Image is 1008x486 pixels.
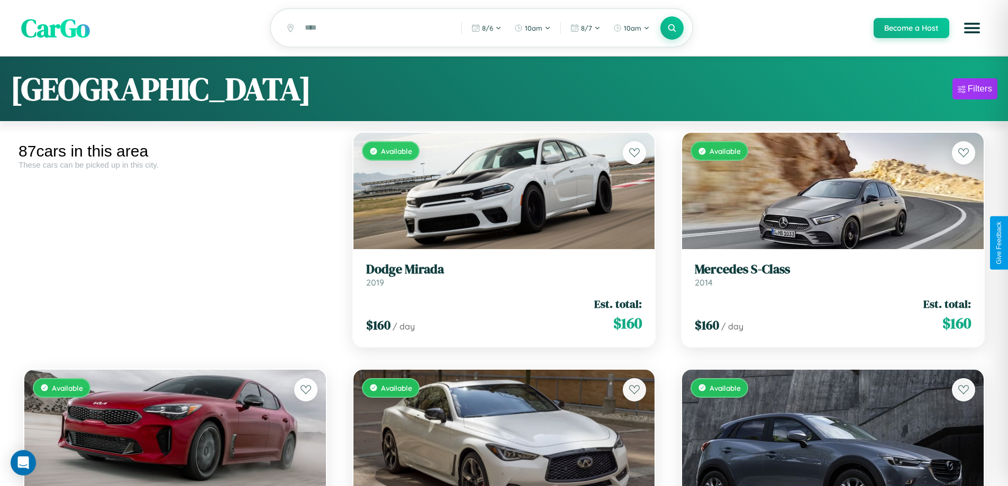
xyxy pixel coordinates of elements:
[952,78,997,99] button: Filters
[923,296,971,311] span: Est. total:
[509,20,556,36] button: 10am
[968,84,992,94] div: Filters
[594,296,642,311] span: Est. total:
[381,146,412,155] span: Available
[581,24,592,32] span: 8 / 7
[11,67,311,111] h1: [GEOGRAPHIC_DATA]
[466,20,507,36] button: 8/6
[21,11,90,45] span: CarGo
[19,160,332,169] div: These cars can be picked up in this city.
[710,383,741,392] span: Available
[19,142,332,160] div: 87 cars in this area
[525,24,542,32] span: 10am
[366,262,642,277] h3: Dodge Mirada
[366,316,391,334] span: $ 160
[695,316,719,334] span: $ 160
[11,450,36,475] div: Open Intercom Messenger
[565,20,606,36] button: 8/7
[874,18,949,38] button: Become a Host
[957,13,987,43] button: Open menu
[721,321,743,332] span: / day
[482,24,493,32] span: 8 / 6
[366,262,642,288] a: Dodge Mirada2019
[608,20,655,36] button: 10am
[624,24,641,32] span: 10am
[995,222,1003,264] div: Give Feedback
[393,321,415,332] span: / day
[381,383,412,392] span: Available
[695,262,971,277] h3: Mercedes S-Class
[710,146,741,155] span: Available
[52,383,83,392] span: Available
[366,277,384,288] span: 2019
[613,313,642,334] span: $ 160
[695,277,713,288] span: 2014
[695,262,971,288] a: Mercedes S-Class2014
[942,313,971,334] span: $ 160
